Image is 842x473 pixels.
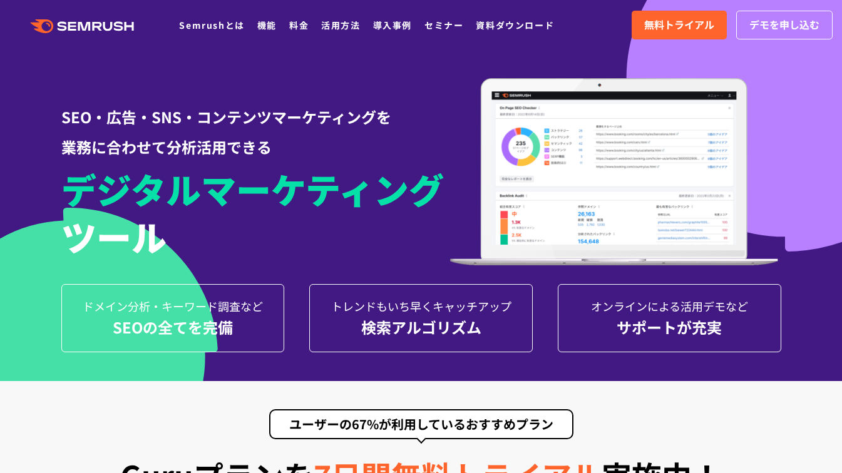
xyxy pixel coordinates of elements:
[644,17,714,33] span: 無料トライアル
[736,11,833,39] a: デモを申し込む
[74,297,272,315] div: ドメイン分析・ キーワード調査など
[61,83,450,162] div: SEO・広告・SNS・コンテンツマーケティングを 業務に合わせて分析活用できる
[571,315,768,339] div: サポートが充実
[289,19,309,31] a: 料金
[424,19,463,31] a: セミナー
[321,19,360,31] a: 活用方法
[632,11,727,39] a: 無料トライアル
[61,163,444,214] span: デジタルマーケティング
[269,409,573,439] div: ユーザーの67%が利用しているおすすめプラン
[74,315,272,339] div: SEOの全てを完備
[322,315,520,339] div: 検索アルゴリズム
[749,17,819,33] span: デモを申し込む
[257,19,277,31] a: 機能
[571,297,768,315] div: オンラインによる 活用デモなど
[179,19,244,31] a: Semrushとは
[476,19,554,31] a: 資料ダウンロード
[322,297,520,315] div: トレンドもいち早く キャッチアップ
[373,19,412,31] a: 導入事例
[61,211,167,262] span: ツール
